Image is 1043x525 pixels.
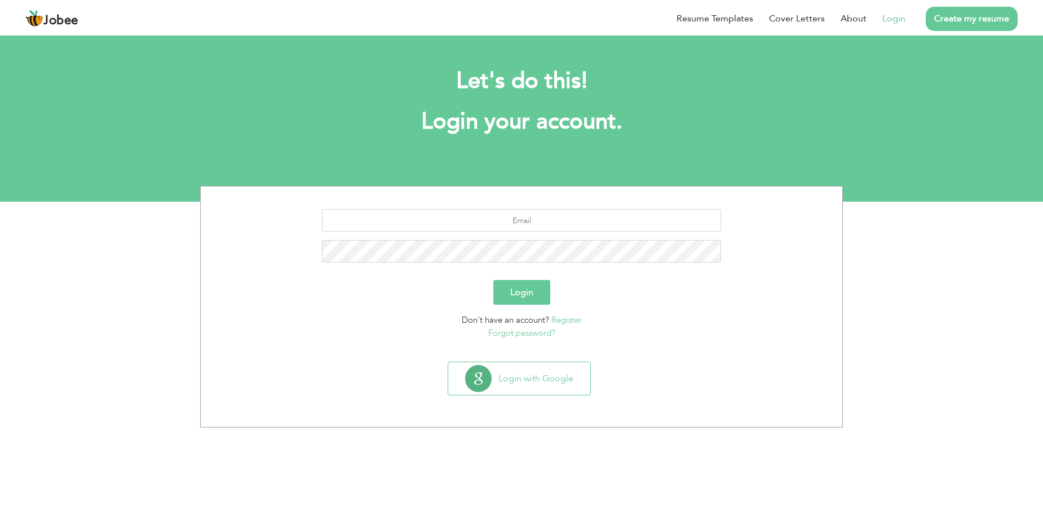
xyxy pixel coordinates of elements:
h1: Login your account. [217,107,826,136]
a: Register [551,314,582,326]
h2: Let's do this! [217,66,826,96]
a: Create my resume [926,7,1018,31]
img: jobee.io [25,10,43,28]
span: Jobee [43,15,78,27]
a: Forgot password? [488,327,555,339]
a: Cover Letters [769,12,825,25]
input: Email [322,209,722,232]
a: About [841,12,867,25]
span: Don't have an account? [462,314,549,326]
button: Login [493,280,550,305]
a: Resume Templates [677,12,753,25]
a: Jobee [25,10,78,28]
button: Login with Google [448,362,590,395]
a: Login [882,12,905,25]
